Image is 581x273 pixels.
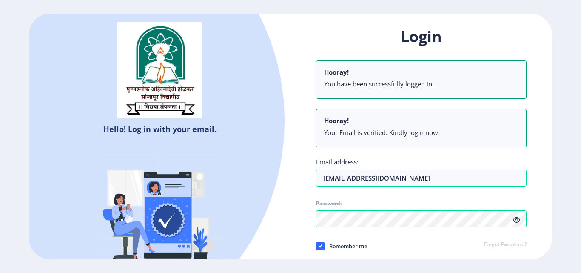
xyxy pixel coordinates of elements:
b: Hooray! [324,68,349,76]
a: Forgot Password? [484,241,527,249]
b: Hooray! [324,116,349,125]
input: Email address [316,170,527,187]
span: Remember me [325,241,367,251]
li: You have been successfully logged in. [324,80,518,88]
img: sulogo.png [117,22,202,118]
li: Your Email is verified. Kindly login now. [324,128,518,137]
label: Password: [316,200,342,207]
label: Email address: [316,158,359,166]
h1: Login [316,26,527,47]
